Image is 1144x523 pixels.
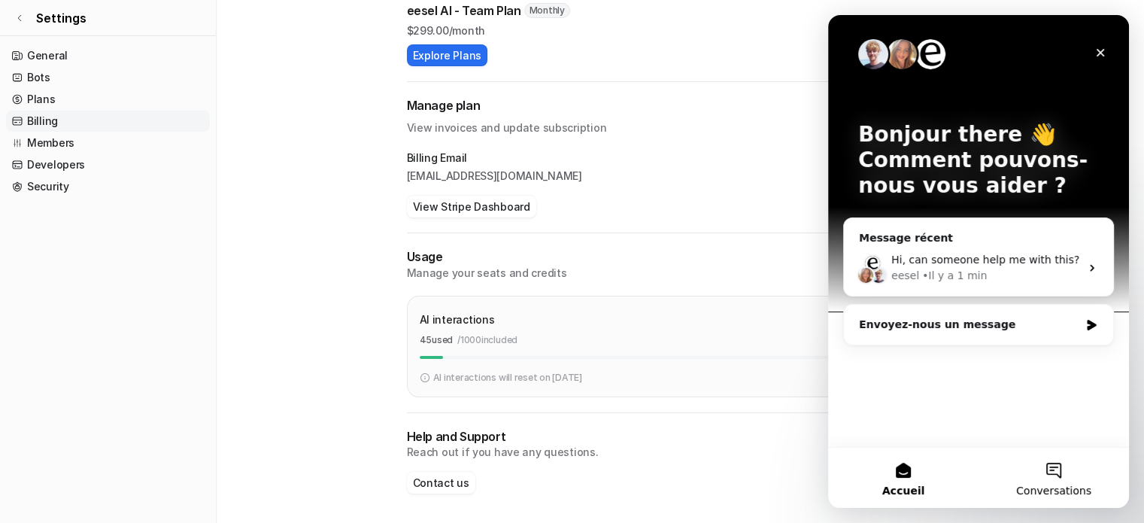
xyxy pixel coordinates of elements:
p: AI interactions will reset on [DATE] [433,371,582,385]
a: General [6,45,210,66]
p: Help and Support [407,428,954,445]
p: [EMAIL_ADDRESS][DOMAIN_NAME] [407,169,954,184]
p: Reach out if you have any questions. [407,445,954,460]
p: View invoices and update subscription [407,114,954,135]
a: Bots [6,67,210,88]
h2: Manage plan [407,97,954,114]
button: Contact us [407,472,475,494]
p: eesel AI - Team Plan [407,2,521,20]
iframe: Intercom live chat [828,15,1129,508]
a: Members [6,132,210,154]
a: Security [6,176,210,197]
span: Settings [36,9,86,27]
p: Billing Email [407,151,954,166]
p: 45 used [420,333,454,347]
p: $ 299.00/month [407,23,954,38]
p: Usage [407,248,954,266]
a: Developers [6,154,210,175]
p: Manage your seats and credits [407,266,954,281]
p: / 1000 included [457,333,517,347]
button: Explore Plans [407,44,487,66]
p: AI interactions [420,312,495,327]
a: Billing [6,111,210,132]
button: View Stripe Dashboard [407,196,536,217]
span: Monthly [524,3,570,18]
a: Plans [6,89,210,110]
